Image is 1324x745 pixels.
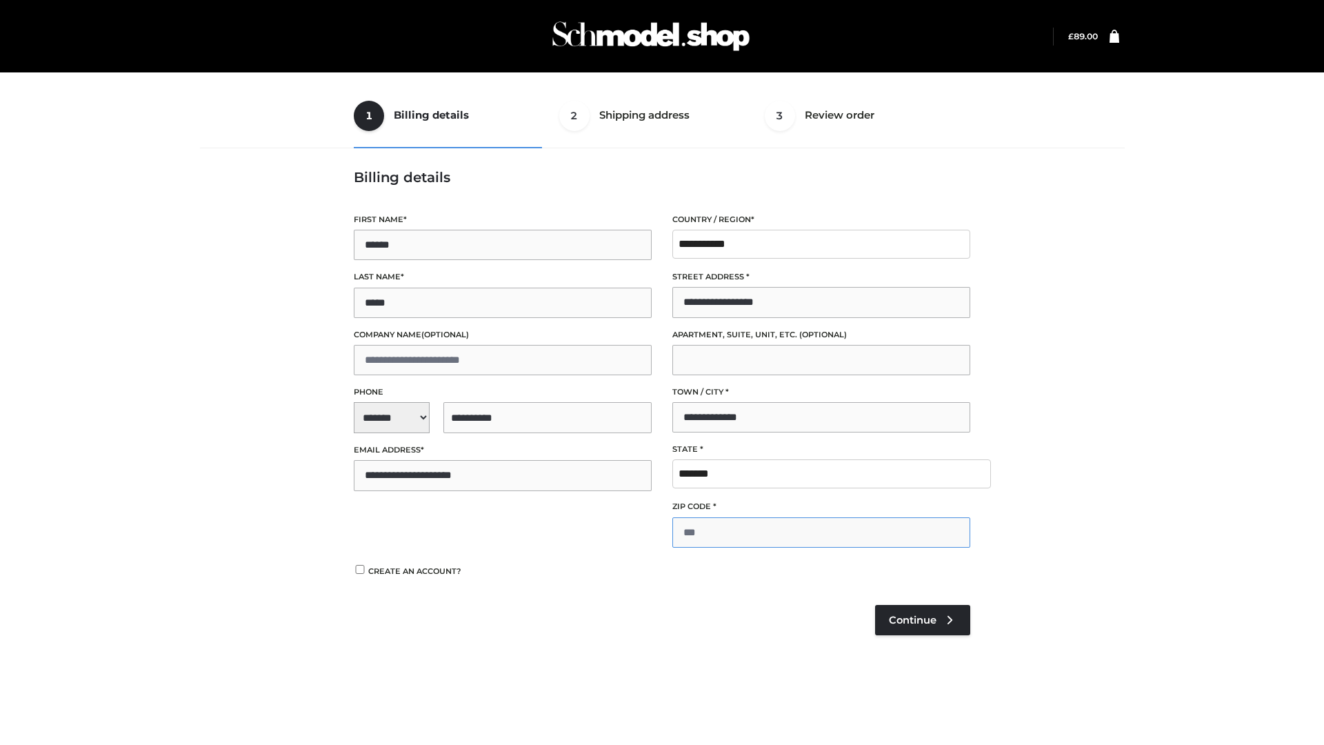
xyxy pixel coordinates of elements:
span: (optional) [799,330,847,339]
label: Country / Region [672,213,970,226]
label: Town / City [672,386,970,399]
label: Phone [354,386,652,399]
a: Continue [875,605,970,635]
span: (optional) [421,330,469,339]
label: Last name [354,270,652,284]
span: Create an account? [368,566,461,576]
a: £89.00 [1068,31,1098,41]
label: Company name [354,328,652,341]
label: Apartment, suite, unit, etc. [672,328,970,341]
img: Schmodel Admin 964 [548,9,754,63]
span: £ [1068,31,1074,41]
label: Email address [354,444,652,457]
label: Street address [672,270,970,284]
bdi: 89.00 [1068,31,1098,41]
label: State [672,443,970,456]
h3: Billing details [354,169,970,186]
span: Continue [889,614,936,626]
input: Create an account? [354,565,366,574]
label: First name [354,213,652,226]
label: ZIP Code [672,500,970,513]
